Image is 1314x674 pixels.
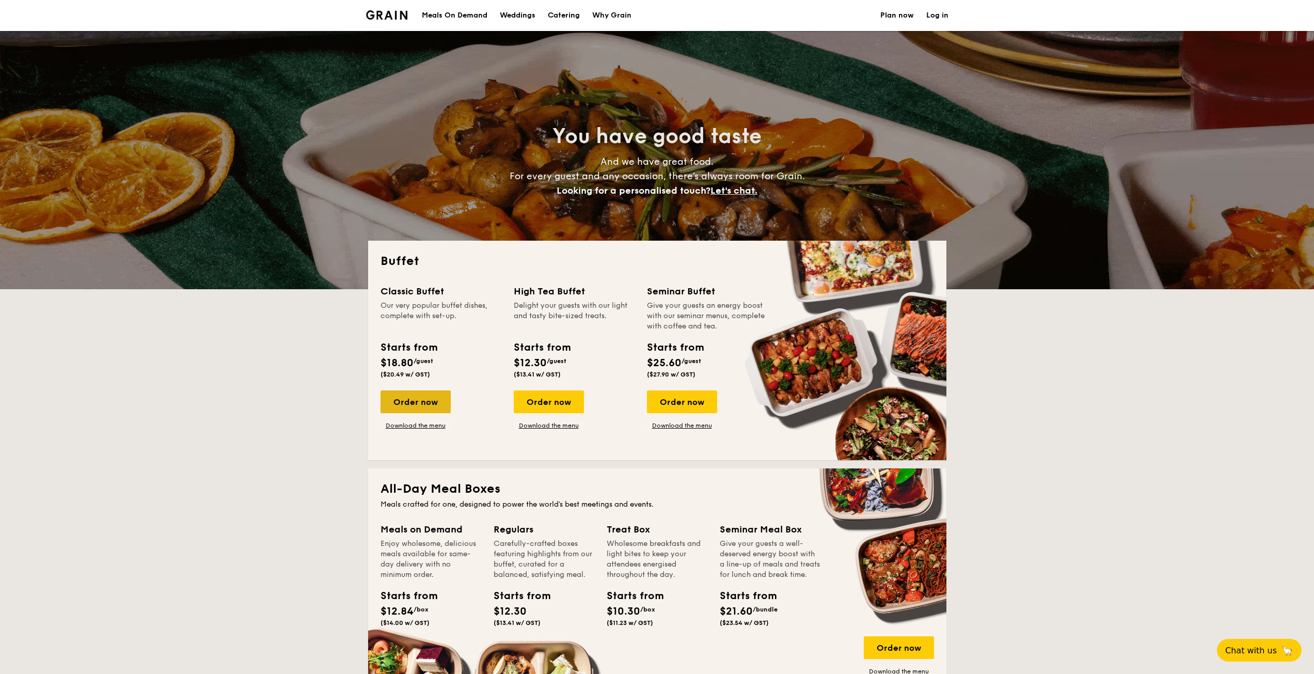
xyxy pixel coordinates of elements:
[1281,645,1293,656] span: 🦙
[510,156,805,196] span: And we have great food. For every guest and any occasion, there’s always room for Grain.
[366,10,408,20] a: Logotype
[547,357,566,365] span: /guest
[647,284,768,299] div: Seminar Buffet
[864,636,934,659] div: Order now
[381,481,934,497] h2: All-Day Meal Boxes
[414,357,433,365] span: /guest
[381,390,451,413] div: Order now
[607,588,653,604] div: Starts from
[607,619,653,626] span: ($11.23 w/ GST)
[640,606,655,613] span: /box
[1217,639,1302,662] button: Chat with us🦙
[414,606,429,613] span: /box
[710,185,757,196] span: Let's chat.
[381,253,934,270] h2: Buffet
[647,301,768,332] div: Give your guests an energy boost with our seminar menus, complete with coffee and tea.
[647,421,717,430] a: Download the menu
[381,421,451,430] a: Download the menu
[720,605,753,618] span: $21.60
[514,357,547,369] span: $12.30
[682,357,701,365] span: /guest
[381,539,481,580] div: Enjoy wholesome, delicious meals available for same-day delivery with no minimum order.
[381,619,430,626] span: ($14.00 w/ GST)
[381,499,934,510] div: Meals crafted for one, designed to power the world's best meetings and events.
[494,539,594,580] div: Carefully-crafted boxes featuring highlights from our buffet, curated for a balanced, satisfying ...
[494,619,541,626] span: ($13.41 w/ GST)
[494,522,594,537] div: Regulars
[720,539,820,580] div: Give your guests a well-deserved energy boost with a line-up of meals and treats for lunch and br...
[514,421,584,430] a: Download the menu
[381,371,430,378] span: ($20.49 w/ GST)
[381,522,481,537] div: Meals on Demand
[514,301,635,332] div: Delight your guests with our light and tasty bite-sized treats.
[557,185,710,196] span: Looking for a personalised touch?
[381,588,427,604] div: Starts from
[647,390,717,413] div: Order now
[514,390,584,413] div: Order now
[514,371,561,378] span: ($13.41 w/ GST)
[720,522,820,537] div: Seminar Meal Box
[381,284,501,299] div: Classic Buffet
[381,605,414,618] span: $12.84
[1225,646,1277,655] span: Chat with us
[607,605,640,618] span: $10.30
[366,10,408,20] img: Grain
[607,539,707,580] div: Wholesome breakfasts and light bites to keep your attendees energised throughout the day.
[381,301,501,332] div: Our very popular buffet dishes, complete with set-up.
[607,522,707,537] div: Treat Box
[494,588,540,604] div: Starts from
[647,371,695,378] span: ($27.90 w/ GST)
[647,340,703,355] div: Starts from
[552,124,762,149] span: You have good taste
[381,357,414,369] span: $18.80
[514,284,635,299] div: High Tea Buffet
[720,588,766,604] div: Starts from
[753,606,778,613] span: /bundle
[720,619,769,626] span: ($23.54 w/ GST)
[381,340,437,355] div: Starts from
[647,357,682,369] span: $25.60
[494,605,527,618] span: $12.30
[514,340,570,355] div: Starts from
